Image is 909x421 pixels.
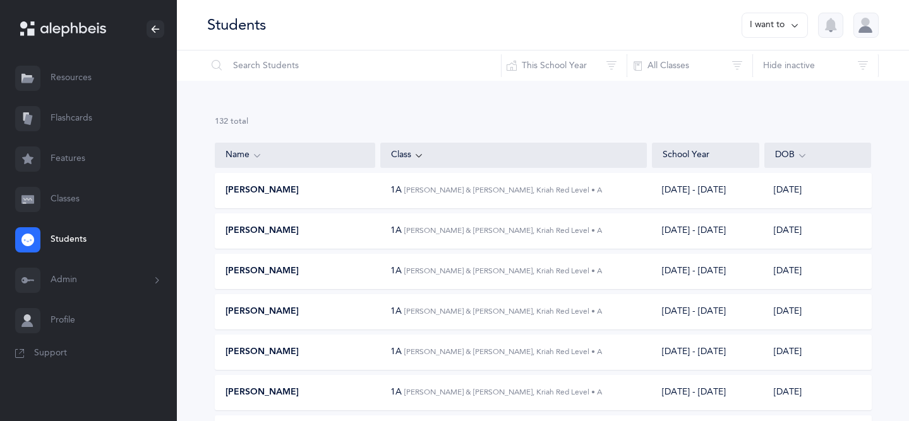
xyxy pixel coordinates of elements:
[764,346,870,359] div: [DATE]
[215,116,872,127] div: 132
[390,185,402,195] span: 1A
[226,184,299,197] span: [PERSON_NAME]
[404,186,602,194] span: [PERSON_NAME] & [PERSON_NAME], Kriah Red Level • A
[390,387,402,397] span: 1A
[404,388,602,396] span: [PERSON_NAME] & [PERSON_NAME], Kriah Red Level • A
[764,265,870,278] div: [DATE]
[627,50,753,81] button: All Classes
[752,50,879,81] button: Hide inactive
[34,347,67,360] span: Support
[207,50,502,81] input: Search Students
[404,347,602,356] span: [PERSON_NAME] & [PERSON_NAME], Kriah Red Level • A
[226,265,299,278] span: [PERSON_NAME]
[390,225,402,235] span: 1A
[764,184,870,197] div: [DATE]
[764,305,870,318] div: [DATE]
[662,386,726,399] div: [DATE] - [DATE]
[226,305,299,318] span: [PERSON_NAME]
[226,386,299,399] span: [PERSON_NAME]
[390,347,402,357] span: 1A
[662,225,726,237] div: [DATE] - [DATE]
[404,266,602,275] span: [PERSON_NAME] & [PERSON_NAME], Kriah Red Level • A
[390,306,402,316] span: 1A
[404,226,602,235] span: [PERSON_NAME] & [PERSON_NAME], Kriah Red Level • A
[662,265,726,278] div: [DATE] - [DATE]
[226,148,364,162] div: Name
[764,225,870,237] div: [DATE]
[231,117,248,126] span: total
[391,148,637,162] div: Class
[742,13,808,38] button: I want to
[404,307,602,316] span: [PERSON_NAME] & [PERSON_NAME], Kriah Red Level • A
[764,386,870,399] div: [DATE]
[775,148,861,162] div: DOB
[662,184,726,197] div: [DATE] - [DATE]
[207,15,266,35] div: Students
[663,149,749,162] div: School Year
[662,346,726,359] div: [DATE] - [DATE]
[501,50,627,81] button: This School Year
[662,305,726,318] div: [DATE] - [DATE]
[226,346,299,359] span: [PERSON_NAME]
[390,266,402,276] span: 1A
[226,225,299,237] span: [PERSON_NAME]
